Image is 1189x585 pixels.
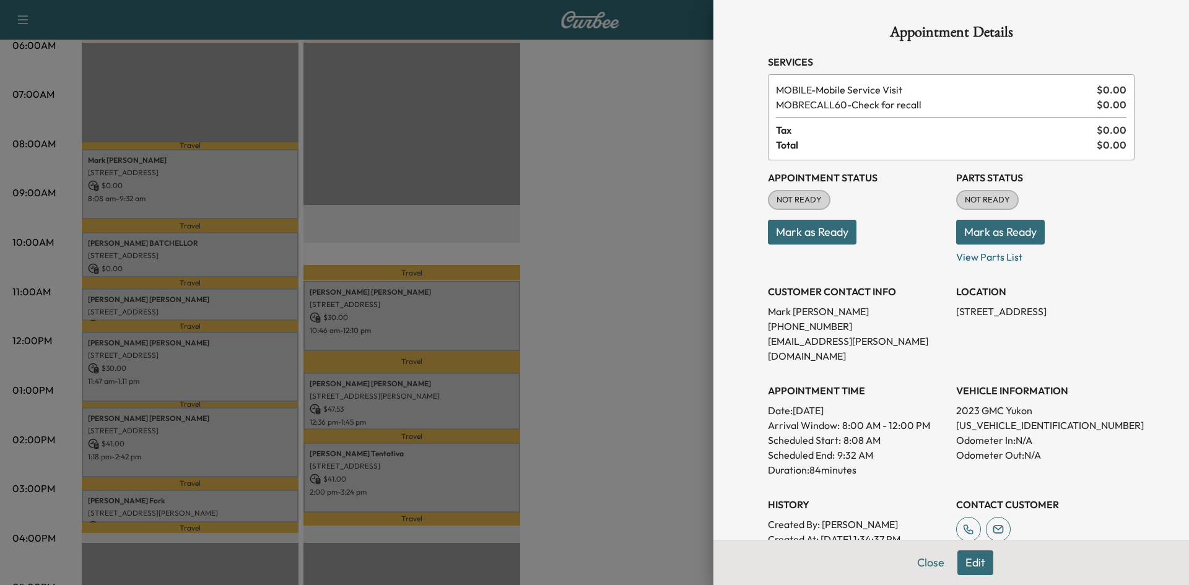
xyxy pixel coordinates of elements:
[956,220,1045,245] button: Mark as Ready
[769,194,829,206] span: NOT READY
[768,517,946,532] p: Created By : [PERSON_NAME]
[956,170,1135,185] h3: Parts Status
[842,418,930,433] span: 8:00 AM - 12:00 PM
[843,433,881,448] p: 8:08 AM
[909,550,952,575] button: Close
[837,448,873,462] p: 9:32 AM
[1097,82,1126,97] span: $ 0.00
[1097,97,1126,112] span: $ 0.00
[768,403,946,418] p: Date: [DATE]
[956,245,1135,264] p: View Parts List
[768,304,946,319] p: Mark [PERSON_NAME]
[768,418,946,433] p: Arrival Window:
[956,383,1135,398] h3: VEHICLE INFORMATION
[956,284,1135,299] h3: LOCATION
[957,550,993,575] button: Edit
[768,462,946,477] p: Duration: 84 minutes
[776,97,1092,112] span: Check for recall
[1097,123,1126,137] span: $ 0.00
[776,123,1097,137] span: Tax
[768,433,841,448] p: Scheduled Start:
[768,170,946,185] h3: Appointment Status
[776,82,1092,97] span: Mobile Service Visit
[768,334,946,363] p: [EMAIL_ADDRESS][PERSON_NAME][DOMAIN_NAME]
[768,284,946,299] h3: CUSTOMER CONTACT INFO
[956,433,1135,448] p: Odometer In: N/A
[957,194,1017,206] span: NOT READY
[768,220,856,245] button: Mark as Ready
[956,403,1135,418] p: 2023 GMC Yukon
[1097,137,1126,152] span: $ 0.00
[956,304,1135,319] p: [STREET_ADDRESS]
[956,418,1135,433] p: [US_VEHICLE_IDENTIFICATION_NUMBER]
[768,54,1135,69] h3: Services
[956,497,1135,512] h3: CONTACT CUSTOMER
[956,448,1135,462] p: Odometer Out: N/A
[768,319,946,334] p: [PHONE_NUMBER]
[768,25,1135,45] h1: Appointment Details
[768,383,946,398] h3: APPOINTMENT TIME
[768,532,946,547] p: Created At : [DATE] 1:34:37 PM
[768,448,835,462] p: Scheduled End:
[768,497,946,512] h3: History
[776,137,1097,152] span: Total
